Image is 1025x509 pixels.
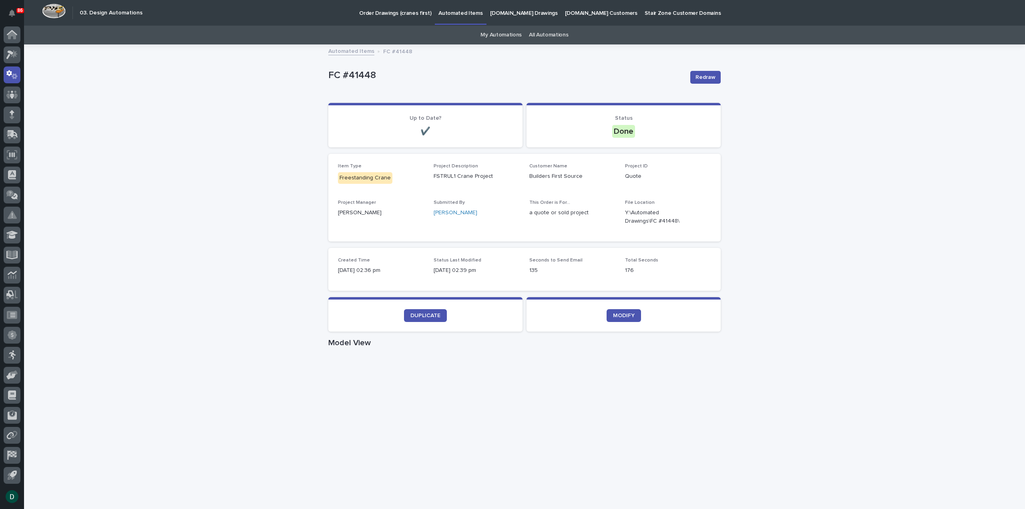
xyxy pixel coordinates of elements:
[625,172,711,181] p: Quote
[328,338,721,348] h1: Model View
[529,266,615,275] p: 135
[434,172,520,181] p: FSTRUL1 Crane Project
[529,200,570,205] span: This Order is For...
[383,46,412,55] p: FC #41448
[529,258,583,263] span: Seconds to Send Email
[338,200,376,205] span: Project Manager
[625,164,648,169] span: Project ID
[338,127,513,136] p: ✔️
[18,8,23,13] p: 86
[42,4,66,18] img: Workspace Logo
[80,10,143,16] h2: 03. Design Automations
[410,313,440,318] span: DUPLICATE
[434,258,481,263] span: Status Last Modified
[625,266,711,275] p: 176
[529,26,568,44] a: All Automations
[434,209,477,217] a: [PERSON_NAME]
[338,266,424,275] p: [DATE] 02:36 pm
[529,209,615,217] p: a quote or sold project
[613,313,635,318] span: MODIFY
[615,115,633,121] span: Status
[695,73,715,81] span: Redraw
[529,164,567,169] span: Customer Name
[529,172,615,181] p: Builders First Source
[338,164,362,169] span: Item Type
[410,115,442,121] span: Up to Date?
[10,10,20,22] div: Notifications86
[434,200,465,205] span: Submitted By
[625,200,655,205] span: File Location
[434,164,478,169] span: Project Description
[4,5,20,22] button: Notifications
[328,70,684,81] p: FC #41448
[607,309,641,322] a: MODIFY
[434,266,520,275] p: [DATE] 02:39 pm
[480,26,522,44] a: My Automations
[338,209,424,217] p: [PERSON_NAME]
[625,258,658,263] span: Total Seconds
[338,172,392,184] div: Freestanding Crane
[4,488,20,505] button: users-avatar
[404,309,447,322] a: DUPLICATE
[625,209,692,225] : Y:\Automated Drawings\FC #41448\
[338,258,370,263] span: Created Time
[328,46,374,55] a: Automated Items
[690,71,721,84] button: Redraw
[612,125,635,138] div: Done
